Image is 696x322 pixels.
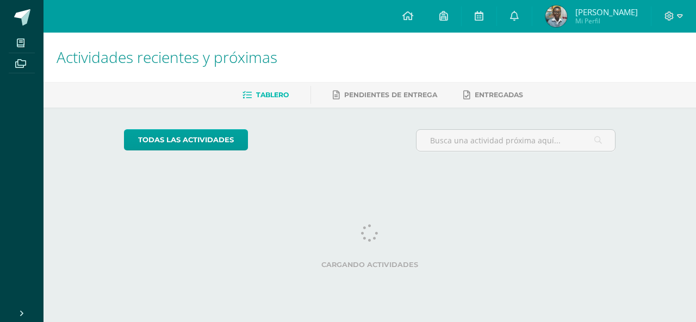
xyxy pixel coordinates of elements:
label: Cargando actividades [124,261,616,269]
span: [PERSON_NAME] [575,7,638,17]
a: Pendientes de entrega [333,86,437,104]
span: Actividades recientes y próximas [57,47,277,67]
span: Tablero [256,91,289,99]
span: Entregadas [475,91,523,99]
a: Entregadas [463,86,523,104]
a: todas las Actividades [124,129,248,150]
span: Mi Perfil [575,16,638,26]
input: Busca una actividad próxima aquí... [417,130,616,151]
a: Tablero [243,86,289,104]
span: Pendientes de entrega [344,91,437,99]
img: 68d853dc98f1f1af4b37f6310fc34bca.png [545,5,567,27]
